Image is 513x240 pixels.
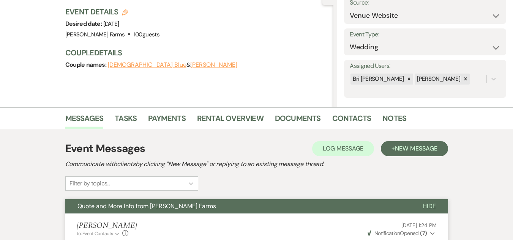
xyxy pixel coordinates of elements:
[410,199,448,213] button: Hide
[350,74,405,85] div: Bri [PERSON_NAME]
[350,61,500,72] label: Assigned Users:
[77,202,216,210] span: Quote and More Info from [PERSON_NAME] Farms
[65,61,108,69] span: Couple names:
[108,62,186,68] button: [DEMOGRAPHIC_DATA] Blue
[382,112,406,129] a: Notes
[323,144,363,152] span: Log Message
[69,179,110,188] div: Filter by topics...
[190,62,237,68] button: [PERSON_NAME]
[415,74,461,85] div: [PERSON_NAME]
[332,112,371,129] a: Contacts
[401,222,436,229] span: [DATE] 1:24 PM
[65,112,104,129] a: Messages
[77,221,137,231] h5: [PERSON_NAME]
[65,31,125,38] span: [PERSON_NAME] Farms
[115,112,137,129] a: Tasks
[108,61,238,69] span: &
[65,160,448,169] h2: Communicate with clients by clicking "New Message" or replying to an existing message thread.
[275,112,321,129] a: Documents
[420,230,427,237] strong: ( 7 )
[148,112,186,129] a: Payments
[366,229,437,237] button: NotificationOpened (7)
[381,141,448,156] button: +New Message
[65,199,410,213] button: Quote and More Info from [PERSON_NAME] Farms
[368,230,427,237] span: Opened
[65,6,159,17] h3: Event Details
[65,141,145,157] h1: Event Messages
[423,202,436,210] span: Hide
[103,20,119,28] span: [DATE]
[77,230,120,237] button: to: Event Contacts
[77,231,113,237] span: to: Event Contacts
[197,112,264,129] a: Rental Overview
[374,230,400,237] span: Notification
[65,47,326,58] h3: Couple Details
[395,144,437,152] span: New Message
[134,31,159,38] span: 100 guests
[312,141,374,156] button: Log Message
[350,29,500,40] label: Event Type:
[65,20,103,28] span: Desired date:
